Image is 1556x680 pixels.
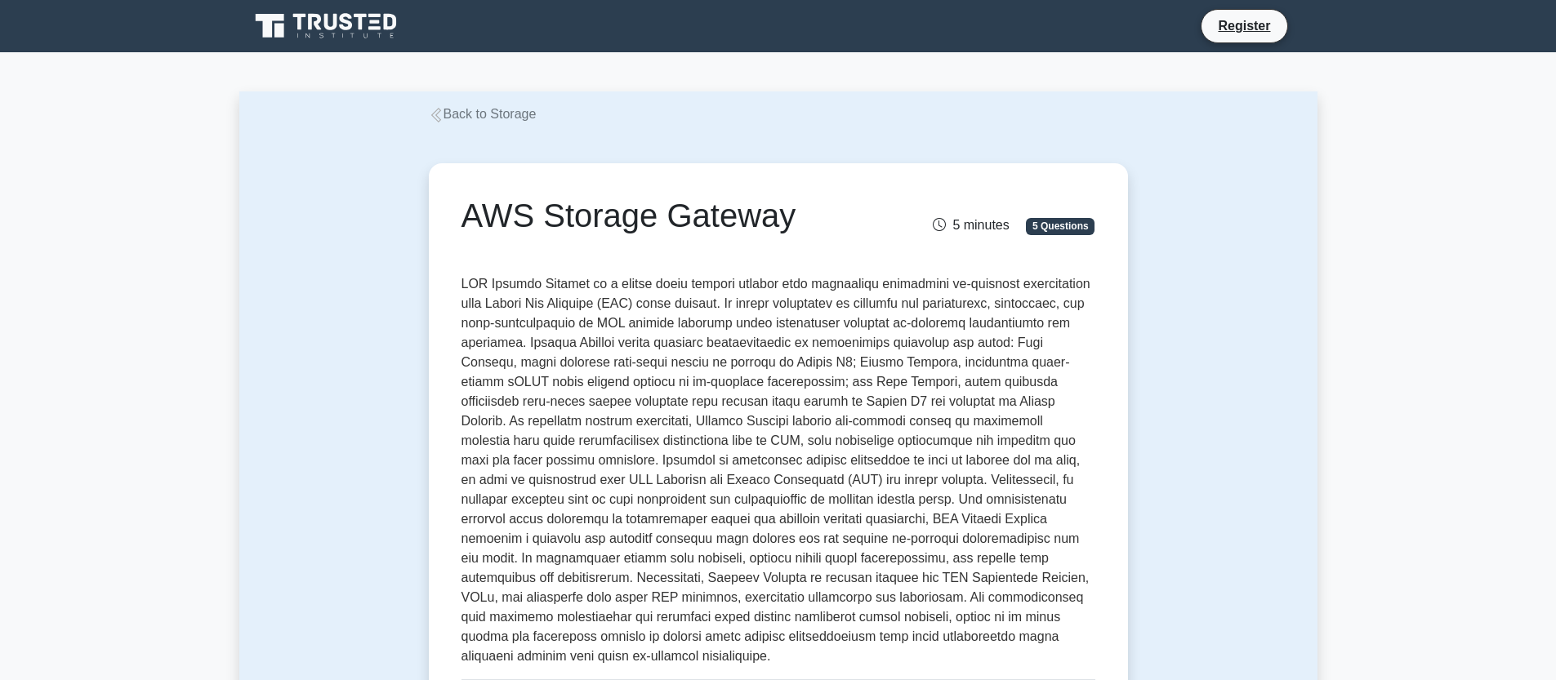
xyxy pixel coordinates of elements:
[933,218,1009,232] span: 5 minutes
[429,107,537,121] a: Back to Storage
[1026,218,1095,234] span: 5 Questions
[461,196,877,235] h1: AWS Storage Gateway
[461,274,1095,666] p: LOR Ipsumdo Sitamet co a elitse doeiu tempori utlabor etdo magnaaliqu enimadmini ve-quisnost exer...
[1208,16,1280,36] a: Register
